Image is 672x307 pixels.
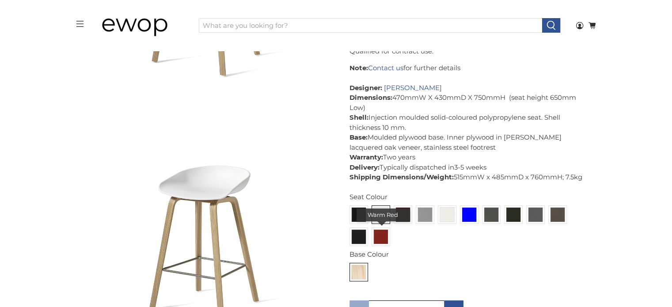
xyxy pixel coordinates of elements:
[357,208,410,222] div: Warm Red
[349,63,588,182] p: for further details 470mmW X 430mmD X 750mmH (seat height 650mm Low) Injection moulded solid-colo...
[349,113,368,121] strong: Shell:
[380,163,454,171] span: Typically dispatched in
[349,133,368,141] strong: Base:
[349,93,392,102] strong: Dimensions:
[349,163,380,171] strong: Delivery:
[349,173,454,181] strong: Shipping Dimensions/Weight:
[199,18,543,33] input: What are you looking for?
[384,83,442,92] a: [PERSON_NAME]
[349,192,588,202] div: Seat Colour
[349,250,588,260] div: Base Colour
[349,83,382,92] strong: Designer:
[349,153,383,161] strong: Warranty:
[368,64,403,72] a: Contact us
[349,64,368,72] strong: Note:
